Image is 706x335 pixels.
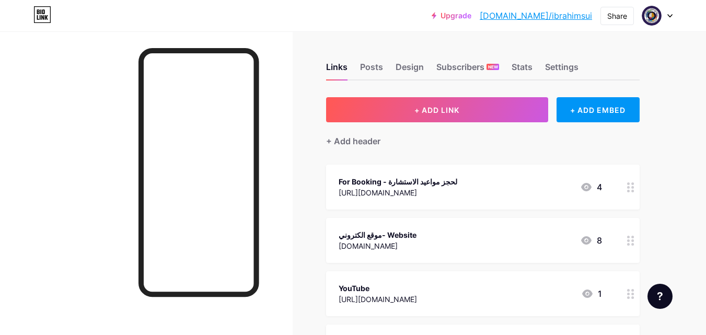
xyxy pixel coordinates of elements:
div: موقع الكتروني- Website [339,229,416,240]
a: [DOMAIN_NAME]/ibrahimsui [480,9,592,22]
div: Subscribers [436,61,499,79]
div: [DOMAIN_NAME] [339,240,416,251]
div: [URL][DOMAIN_NAME] [339,187,457,198]
div: Posts [360,61,383,79]
div: YouTube [339,283,417,294]
div: 1 [581,287,602,300]
div: 8 [580,234,602,247]
div: + ADD EMBED [557,97,640,122]
div: + Add header [326,135,380,147]
span: + ADD LINK [414,106,459,114]
div: Design [396,61,424,79]
div: Share [607,10,627,21]
div: Settings [545,61,578,79]
span: NEW [488,64,498,70]
div: Links [326,61,348,79]
img: Ibrahim Shirzad [642,6,662,26]
div: 4 [580,181,602,193]
div: [URL][DOMAIN_NAME] [339,294,417,305]
a: Upgrade [432,11,471,20]
button: + ADD LINK [326,97,548,122]
div: Stats [512,61,533,79]
div: For Booking - لحجز مواعيد الاستشارة [339,176,457,187]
